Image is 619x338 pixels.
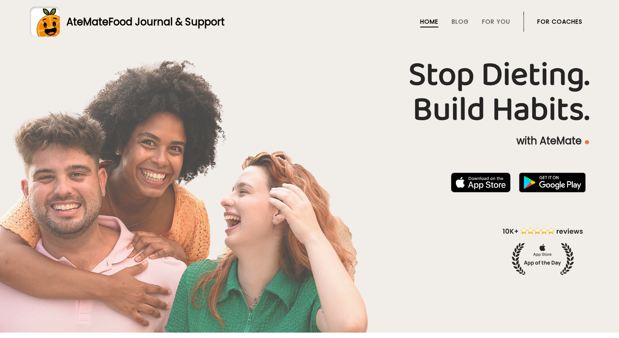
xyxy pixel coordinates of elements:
[30,58,589,128] h1: Stop Dieting. Build Habits.
[537,18,582,25] a: For Coaches
[452,18,469,25] a: Blog
[108,15,225,29] span: Food Journal & Support
[30,7,589,37] a: AteMateFood Journal & Support
[420,18,438,25] a: Home
[482,18,510,25] a: For You
[497,226,589,275] img: home-hero-appoftheday.png
[60,15,225,29] div: AteMate
[30,134,589,148] p: with AteMate
[519,173,586,192] img: badge-download-google.png
[451,173,511,192] img: badge-download-apple.svg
